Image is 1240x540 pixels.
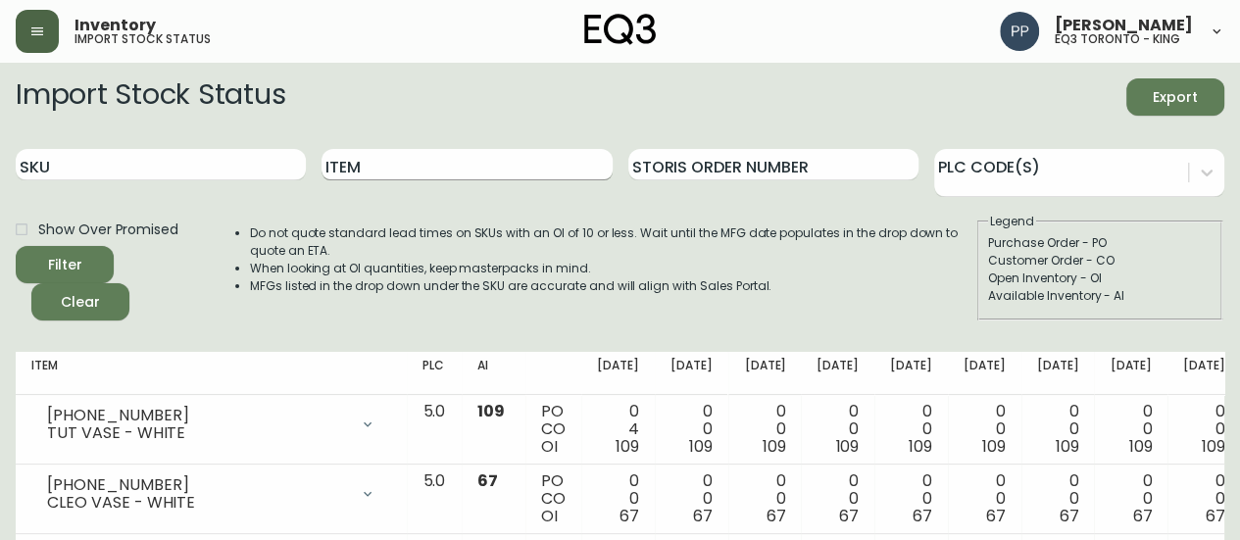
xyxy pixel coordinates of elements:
button: Export [1126,78,1224,116]
span: 67 [767,505,786,527]
div: 0 0 [1037,472,1079,525]
div: 0 0 [1183,472,1225,525]
th: [DATE] [728,352,802,395]
th: Item [16,352,407,395]
th: AI [462,352,525,395]
span: Inventory [74,18,156,33]
td: 5.0 [407,465,462,534]
div: 0 0 [597,472,639,525]
span: 67 [477,469,498,492]
div: 0 0 [670,472,713,525]
button: Filter [16,246,114,283]
span: 67 [693,505,713,527]
span: OI [541,435,558,458]
div: 0 0 [1110,472,1152,525]
h2: Import Stock Status [16,78,285,116]
div: 0 0 [744,403,786,456]
div: [PHONE_NUMBER]CLEO VASE - WHITE [31,472,391,515]
img: 93ed64739deb6bac3372f15ae91c6632 [1000,12,1039,51]
div: 0 0 [817,472,859,525]
span: OI [541,505,558,527]
div: Filter [48,253,82,277]
img: logo [584,14,657,45]
span: 109 [835,435,859,458]
span: 109 [616,435,639,458]
th: [DATE] [948,352,1021,395]
li: MFGs listed in the drop down under the SKU are accurate and will align with Sales Portal. [250,277,975,295]
legend: Legend [988,213,1036,230]
div: 0 0 [817,403,859,456]
div: 0 0 [964,472,1006,525]
div: 0 0 [744,472,786,525]
th: [DATE] [874,352,948,395]
span: Show Over Promised [38,220,178,240]
th: PLC [407,352,462,395]
h5: import stock status [74,33,211,45]
div: 0 0 [964,403,1006,456]
div: 0 4 [597,403,639,456]
h5: eq3 toronto - king [1055,33,1180,45]
span: 109 [1128,435,1152,458]
div: Purchase Order - PO [988,234,1212,252]
span: 109 [477,400,505,422]
span: Clear [47,290,114,315]
span: 67 [1206,505,1225,527]
button: Clear [31,283,129,320]
div: PO CO [541,403,566,456]
span: 109 [982,435,1006,458]
li: When looking at OI quantities, keep masterpacks in mind. [250,260,975,277]
div: [PHONE_NUMBER] [47,476,348,494]
th: [DATE] [801,352,874,395]
div: 0 0 [1110,403,1152,456]
span: 109 [763,435,786,458]
span: 109 [1056,435,1079,458]
th: [DATE] [1094,352,1167,395]
div: [PHONE_NUMBER] [47,407,348,424]
div: Customer Order - CO [988,252,1212,270]
div: [PHONE_NUMBER]TUT VASE - WHITE [31,403,391,446]
span: 67 [913,505,932,527]
td: 5.0 [407,395,462,465]
div: PO CO [541,472,566,525]
div: 0 0 [1183,403,1225,456]
div: 0 0 [1037,403,1079,456]
li: Do not quote standard lead times on SKUs with an OI of 10 or less. Wait until the MFG date popula... [250,224,975,260]
span: [PERSON_NAME] [1055,18,1193,33]
span: 67 [620,505,639,527]
div: 0 0 [670,403,713,456]
div: Available Inventory - AI [988,287,1212,305]
th: [DATE] [655,352,728,395]
span: 67 [839,505,859,527]
span: 109 [1202,435,1225,458]
span: Export [1142,85,1209,110]
div: CLEO VASE - WHITE [47,494,348,512]
th: [DATE] [1021,352,1095,395]
span: 109 [909,435,932,458]
div: 0 0 [890,403,932,456]
span: 67 [986,505,1006,527]
div: 0 0 [890,472,932,525]
span: 109 [689,435,713,458]
span: 67 [1132,505,1152,527]
th: [DATE] [581,352,655,395]
span: 67 [1060,505,1079,527]
div: Open Inventory - OI [988,270,1212,287]
div: TUT VASE - WHITE [47,424,348,442]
